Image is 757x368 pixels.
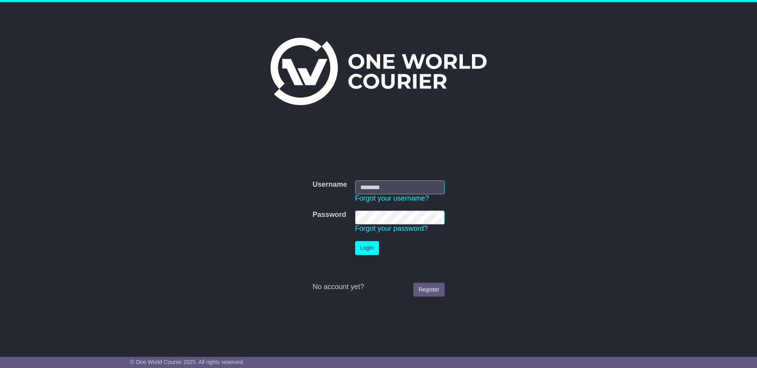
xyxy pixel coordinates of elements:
label: Username [312,180,347,189]
a: Register [413,283,444,297]
span: © One World Courier 2025. All rights reserved. [130,359,245,365]
a: Forgot your password? [355,224,428,232]
button: Login [355,241,379,255]
img: One World [270,38,487,105]
label: Password [312,211,346,219]
a: Forgot your username? [355,194,429,202]
div: No account yet? [312,283,444,291]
